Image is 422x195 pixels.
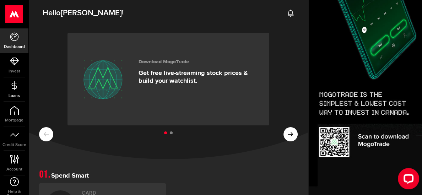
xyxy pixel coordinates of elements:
p: Get free live-streaming stock prices & build your watchlist. [139,69,259,85]
h1: Spend Smart [39,170,298,180]
span: [PERSON_NAME] [61,8,122,18]
span: Hello ! [43,6,124,21]
iframe: LiveChat chat widget [392,165,422,195]
h3: Download MogoTrade [139,59,259,65]
a: Download MogoTrade Get free live-streaming stock prices & build your watchlist. [67,33,269,125]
